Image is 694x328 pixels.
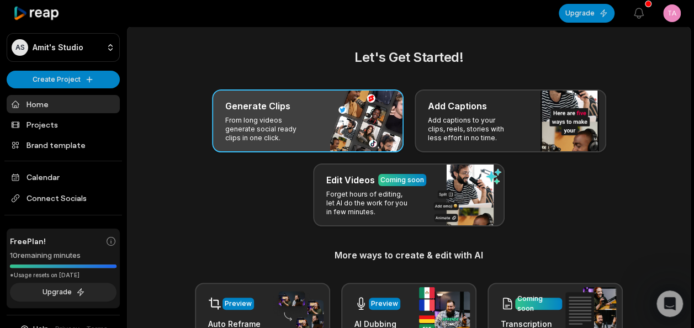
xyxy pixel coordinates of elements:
h2: Let's Get Started! [141,47,677,67]
div: Coming soon [380,175,424,185]
a: Calendar [7,168,120,186]
p: Forget hours of editing, let AI do the work for you in few minutes. [326,190,412,216]
h3: Generate Clips [225,99,290,113]
span: Connect Socials [7,188,120,208]
span: Free Plan! [10,235,46,247]
a: Home [7,95,120,113]
div: 10 remaining minutes [10,250,116,261]
iframe: Intercom live chat [656,290,683,317]
div: *Usage resets on [DATE] [10,271,116,279]
a: Projects [7,115,120,134]
div: Preview [371,299,398,309]
p: Amit's Studio [33,43,83,52]
h3: Add Captions [428,99,487,113]
button: Upgrade [559,4,614,23]
a: Brand template [7,136,120,154]
button: Upgrade [10,283,116,301]
button: Create Project [7,71,120,88]
div: AS [12,39,28,56]
p: From long videos generate social ready clips in one click. [225,116,311,142]
div: Coming soon [517,294,560,314]
h3: More ways to create & edit with AI [141,248,677,262]
p: Add captions to your clips, reels, stories with less effort in no time. [428,116,513,142]
div: Preview [225,299,252,309]
h3: Edit Videos [326,173,375,187]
